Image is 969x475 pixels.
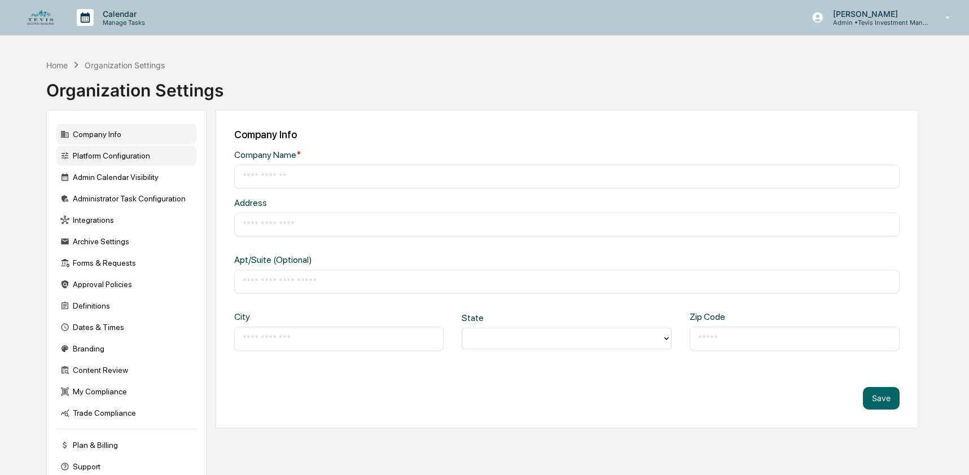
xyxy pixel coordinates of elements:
div: Company Info [234,129,900,140]
div: Approval Policies [56,274,197,294]
div: Plan & Billing [56,435,197,455]
div: Administrator Task Configuration [56,188,197,209]
div: Platform Configuration [56,146,197,166]
div: Content Review [56,360,197,380]
div: Branding [56,338,197,359]
p: Admin • Tevis Investment Management [824,19,929,27]
p: Calendar [94,9,151,19]
div: Address [234,197,534,208]
div: Definitions [56,296,197,316]
div: City [234,311,328,322]
div: Company Name [234,149,534,160]
div: Organization Settings [46,71,223,100]
div: Integrations [56,210,197,230]
div: Archive Settings [56,231,197,252]
div: Apt/Suite (Optional) [234,254,534,265]
p: Manage Tasks [94,19,151,27]
div: Forms & Requests [56,253,197,273]
div: Home [46,60,68,70]
img: logo [27,10,54,25]
p: [PERSON_NAME] [824,9,929,19]
div: Trade Compliance [56,403,197,423]
div: Dates & Times [56,317,197,337]
div: Organization Settings [85,60,165,70]
div: Admin Calendar Visibility [56,167,197,187]
div: State [462,313,556,323]
div: My Compliance [56,381,197,402]
button: Save [863,387,900,410]
div: Company Info [56,124,197,144]
div: Zip Code [690,311,784,322]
